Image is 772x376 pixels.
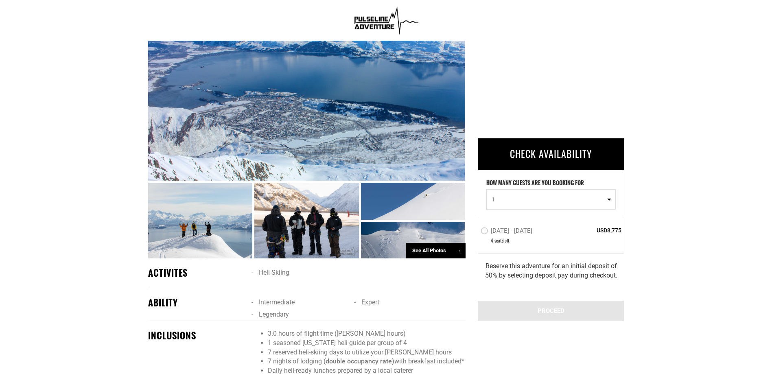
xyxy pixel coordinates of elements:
[478,253,624,289] div: Reserve this adventure for an initial deposit of 50% by selecting deposit pay during checkout.
[563,226,622,234] span: USD8,775
[268,366,465,376] li: Daily heli-ready lunches prepared by a local caterer
[494,237,510,244] span: seat left
[259,310,289,318] span: Legendary
[268,329,465,339] li: 3.0 hours of flight time ([PERSON_NAME] hours)
[486,189,616,210] button: 1
[502,237,503,244] span: s
[491,237,493,244] span: 4
[406,243,466,259] div: See All Photos
[259,298,295,306] span: Intermediate
[268,348,465,357] li: 7 reserved heli-skiing days to utilize your [PERSON_NAME] hours
[148,267,246,279] div: ACTIVITES
[456,247,461,254] span: →
[268,357,465,366] li: 7 nights of lodging ( with breakfast included*
[492,195,605,203] span: 1
[148,329,246,342] div: INCLUSIONS
[481,227,534,237] label: [DATE] - [DATE]
[510,146,592,161] span: CHECK AVAILABILITY
[351,4,421,37] img: 1638909355.png
[259,269,289,276] span: Heli Skiing
[148,296,246,309] div: ABILITY
[361,298,379,306] span: Expert
[326,357,394,365] strong: double occupancy rate)
[486,179,584,189] label: HOW MANY GUESTS ARE YOU BOOKING FOR
[268,339,465,348] li: 1 seasoned [US_STATE] heli guide per group of 4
